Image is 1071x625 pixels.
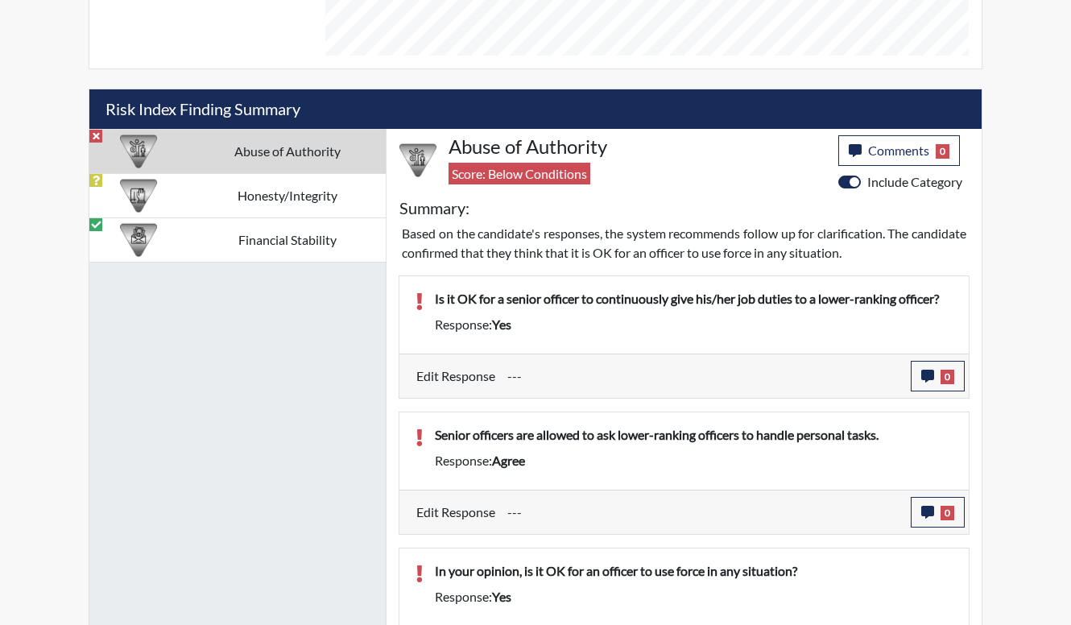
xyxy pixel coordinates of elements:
[449,135,826,159] h4: Abuse of Authority
[838,135,960,166] button: Comments0
[941,506,954,520] span: 0
[495,497,911,528] div: Update the test taker's response, the change might impact the score
[941,370,954,384] span: 0
[188,217,387,262] td: Financial Stability
[402,224,966,263] p: Based on the candidate's responses, the system recommends follow up for clarification. The candid...
[399,142,436,179] img: CATEGORY%20ICON-01.94e51fac.png
[492,317,511,332] span: yes
[435,289,953,308] p: Is it OK for a senior officer to continuously give his/her job duties to a lower-ranking officer?
[399,198,469,217] h5: Summary:
[911,497,965,528] button: 0
[492,589,511,604] span: yes
[89,89,982,129] h5: Risk Index Finding Summary
[188,129,387,173] td: Abuse of Authority
[423,587,965,606] div: Response:
[868,143,929,158] span: Comments
[120,221,157,259] img: CATEGORY%20ICON-08.97d95025.png
[867,172,962,192] label: Include Category
[423,315,965,334] div: Response:
[495,361,911,391] div: Update the test taker's response, the change might impact the score
[188,173,387,217] td: Honesty/Integrity
[449,163,590,184] span: Score: Below Conditions
[416,361,495,391] label: Edit Response
[911,361,965,391] button: 0
[416,497,495,528] label: Edit Response
[423,451,965,470] div: Response:
[492,453,525,468] span: agree
[120,177,157,214] img: CATEGORY%20ICON-11.a5f294f4.png
[936,144,949,159] span: 0
[435,425,953,445] p: Senior officers are allowed to ask lower-ranking officers to handle personal tasks.
[120,133,157,170] img: CATEGORY%20ICON-01.94e51fac.png
[435,561,953,581] p: In your opinion, is it OK for an officer to use force in any situation?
